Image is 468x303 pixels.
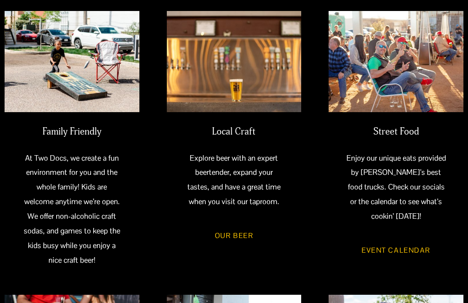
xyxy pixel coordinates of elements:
[329,11,463,113] img: People sitting and socializing outdoors at a festival or event in the late afternoon, with some p...
[167,11,302,113] img: A glass of beer with the logo of Two Docs Brewing Company, placed on a bar counter with a blurred...
[21,151,122,268] p: At Two Docs, we create a fun environment for you and the whole family! Kids are welcome anytime w...
[21,126,122,137] h2: Family Friendly
[184,126,285,137] h2: Local Craft
[346,126,447,137] h2: Street Food
[201,222,268,249] a: Our Beer
[347,237,445,263] a: Event Calendar
[346,151,447,224] p: Enjoy our unique eats provided by [PERSON_NAME]’s best food trucks. Check our socials or the cale...
[5,11,139,113] img: A girl playing cornhole outdoors on a sunny day, with parked cars and a building in the backgroun...
[184,151,285,209] p: Explore beer with an expert beertender, expand your tastes, and have a great time when you visit ...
